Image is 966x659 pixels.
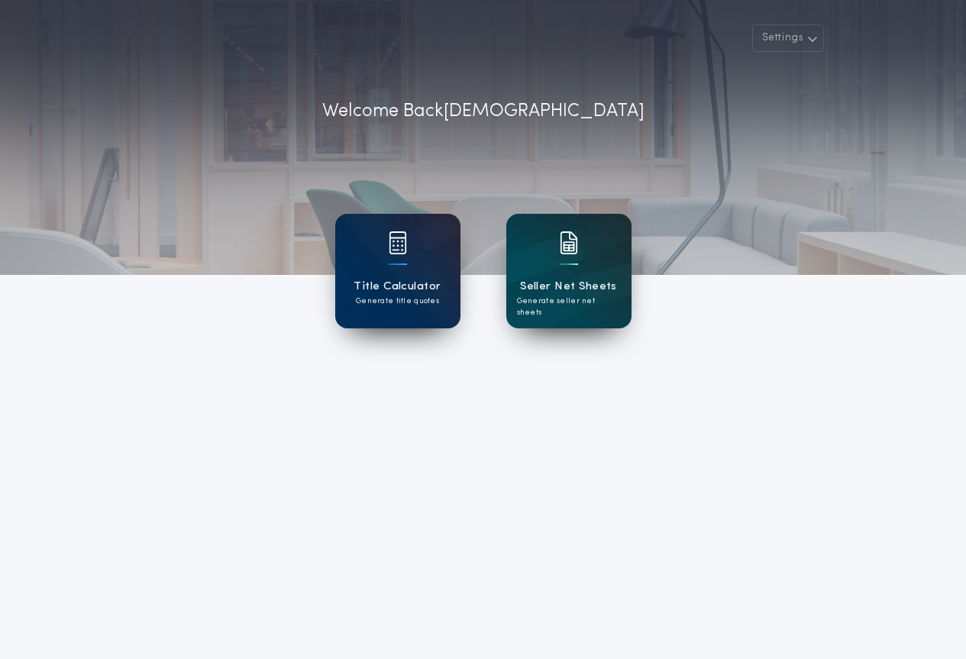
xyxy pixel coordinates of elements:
h1: Seller Net Sheets [520,278,617,296]
a: card iconTitle CalculatorGenerate title quotes [335,214,460,328]
button: Settings [752,24,824,52]
p: Generate title quotes [356,296,439,307]
img: card icon [560,231,578,254]
p: Generate seller net sheets [517,296,621,318]
p: Welcome Back [DEMOGRAPHIC_DATA] [322,98,645,125]
h1: Title Calculator [354,278,441,296]
a: card iconSeller Net SheetsGenerate seller net sheets [506,214,632,328]
img: card icon [389,231,407,254]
